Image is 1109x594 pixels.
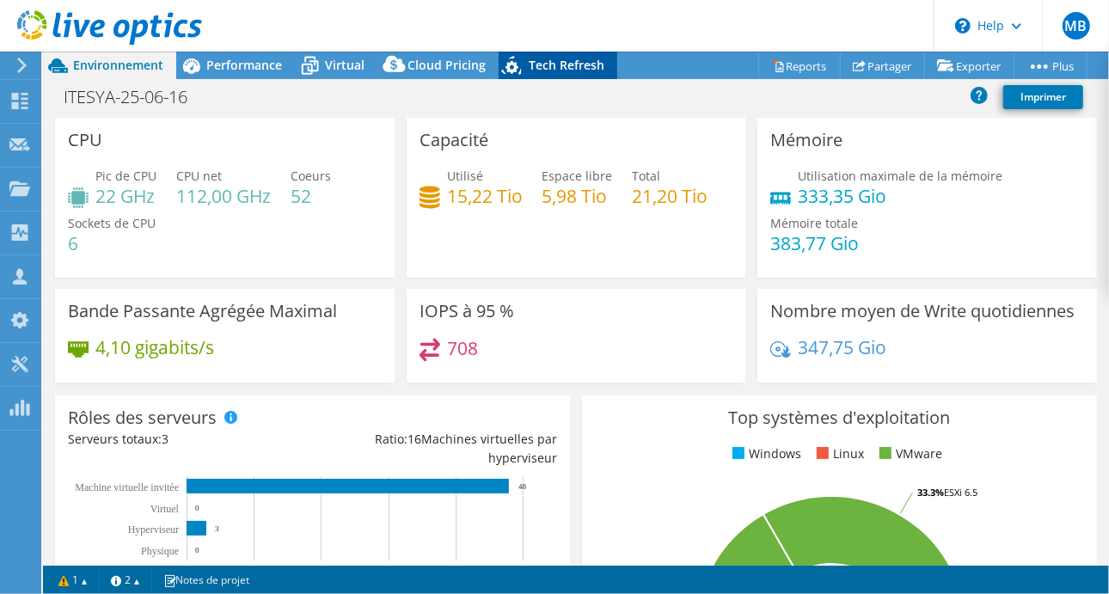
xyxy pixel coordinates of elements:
[215,524,219,533] text: 3
[944,486,977,499] tspan: ESXi 6.5
[420,131,488,150] h3: Capacité
[68,131,102,150] h3: CPU
[150,503,180,515] text: Virtuel
[447,168,483,184] span: Utilisé
[542,168,613,184] span: Espace libre
[73,57,163,73] span: Environnement
[633,187,708,205] h4: 21,20 Tio
[1014,52,1088,79] a: Plus
[141,545,179,557] text: Physique
[325,57,365,73] span: Virtual
[875,444,942,463] li: VMware
[99,569,152,591] a: 2
[151,569,261,591] a: Notes de projet
[291,187,331,205] h4: 52
[1063,12,1090,40] span: MB
[206,57,282,73] span: Performance
[770,302,1075,321] h3: Nombre moyen de Write quotidiennes
[840,52,925,79] a: Partager
[798,338,886,357] h4: 347,75 Gio
[770,131,842,150] h3: Mémoire
[770,215,858,231] span: Mémoire totale
[447,187,523,205] h4: 15,22 Tio
[728,444,801,463] li: Windows
[917,486,944,499] tspan: 33.3%
[195,546,199,554] text: 0
[176,187,271,205] h4: 112,00 GHz
[95,338,214,357] h4: 4,10 gigabits/s
[447,339,478,358] h4: 708
[195,504,199,512] text: 0
[176,168,222,184] span: CPU net
[633,168,661,184] span: Total
[95,187,156,205] h4: 22 GHz
[75,481,179,493] tspan: Machine virtuelle invitée
[68,215,156,231] span: Sockets de CPU
[595,408,1084,427] h3: Top systèmes d'exploitation
[128,524,179,536] text: Hyperviseur
[955,18,971,34] svg: \n
[312,430,556,468] div: Ratio: Machines virtuelles par hyperviseur
[812,444,864,463] li: Linux
[68,234,156,253] h4: 6
[518,482,527,491] text: 48
[758,52,841,79] a: Reports
[68,430,312,449] div: Serveurs totaux:
[46,569,100,591] a: 1
[407,57,486,73] span: Cloud Pricing
[68,408,217,427] h3: Rôles des serveurs
[542,187,613,205] h4: 5,98 Tio
[529,57,604,73] span: Tech Refresh
[420,302,514,321] h3: IOPS à 95 %
[162,431,168,447] span: 3
[770,234,859,253] h4: 383,77 Gio
[407,431,421,447] span: 16
[924,52,1014,79] a: Exporter
[798,168,1002,184] span: Utilisation maximale de la mémoire
[1003,85,1083,109] a: Imprimer
[68,302,337,321] h3: Bande Passante Agrégée Maximal
[56,88,214,107] h1: ITESYA-25-06-16
[798,187,1002,205] h4: 333,35 Gio
[95,168,156,184] span: Pic de CPU
[291,168,331,184] span: Coeurs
